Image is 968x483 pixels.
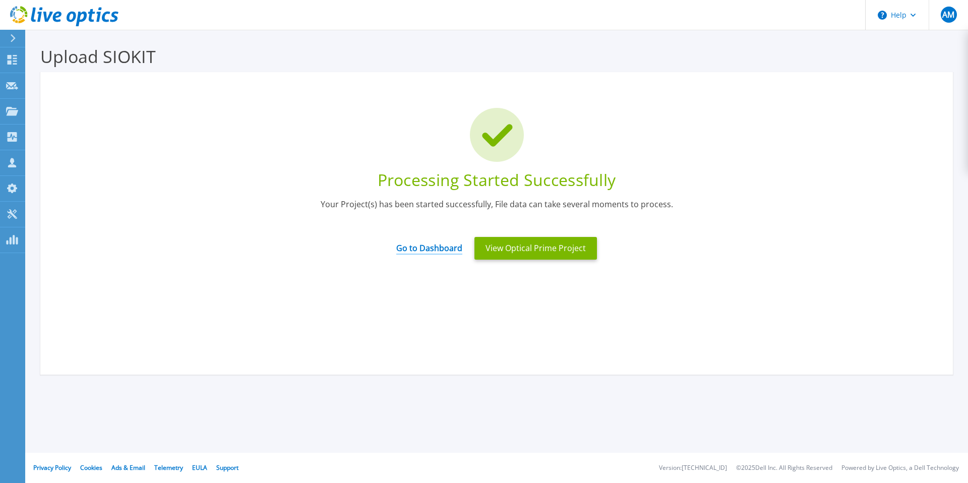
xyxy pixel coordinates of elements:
a: Go to Dashboard [396,235,462,255]
li: Powered by Live Optics, a Dell Technology [841,465,959,471]
button: View Optical Prime Project [474,237,597,260]
div: Your Project(s) has been started successfully, File data can take several moments to process. [55,199,938,223]
a: EULA [192,463,207,472]
a: Support [216,463,238,472]
li: Version: [TECHNICAL_ID] [659,465,727,471]
span: AM [942,11,954,19]
div: Processing Started Successfully [55,169,938,191]
a: Telemetry [154,463,183,472]
a: Cookies [80,463,102,472]
a: Privacy Policy [33,463,71,472]
a: Ads & Email [111,463,145,472]
h3: Upload SIOKIT [40,45,953,68]
li: © 2025 Dell Inc. All Rights Reserved [736,465,832,471]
